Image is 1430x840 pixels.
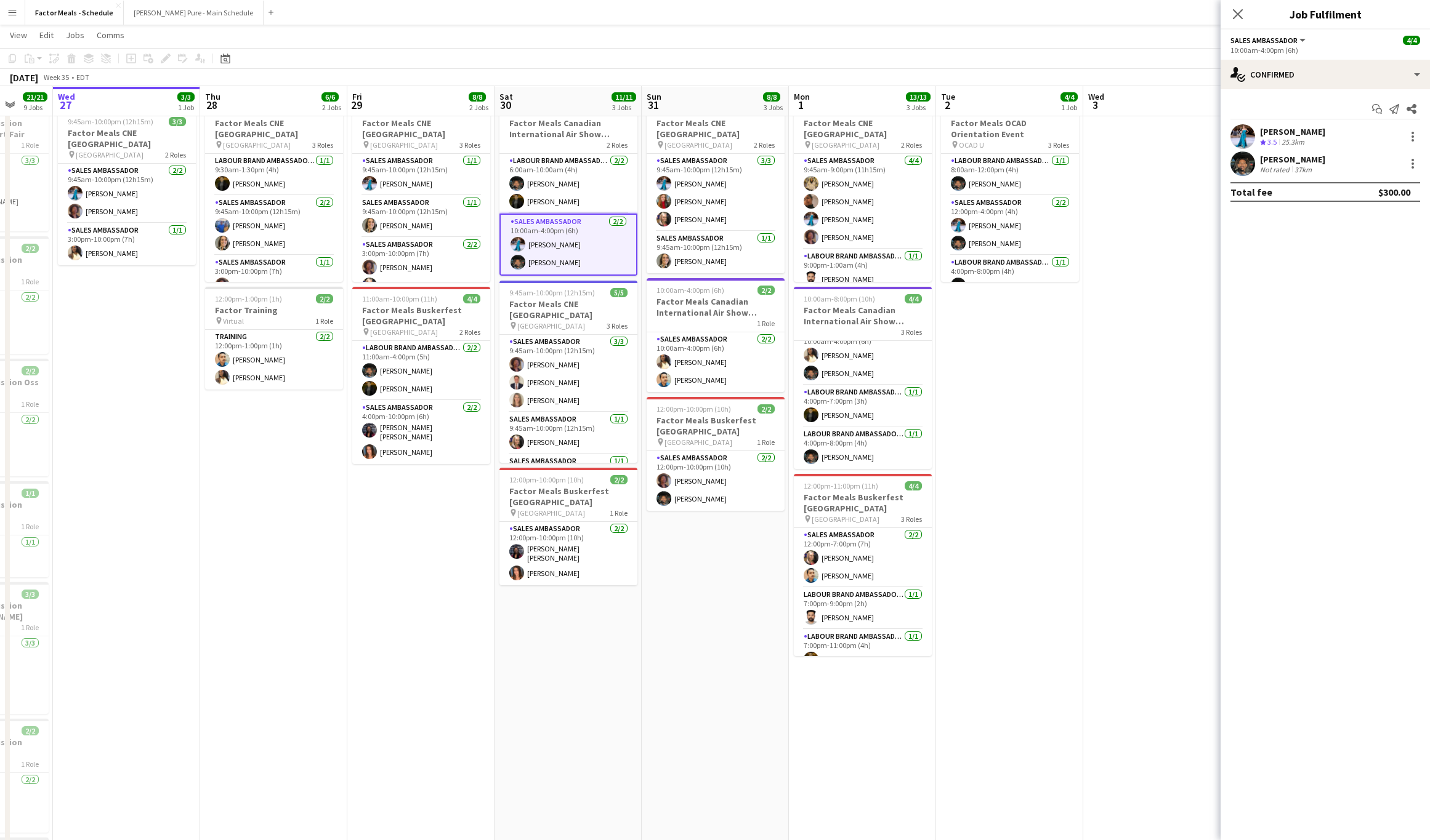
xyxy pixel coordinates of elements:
app-job-card: 12:00pm-1:00pm (1h)2/2Factor Training Virtual1 RoleTraining2/212:00pm-1:00pm (1h)[PERSON_NAME][PE... [205,287,343,390]
div: 3 Jobs [612,103,636,112]
span: 12:00pm-10:00pm (10h) [656,404,731,414]
span: Wed [1088,91,1104,102]
span: [GEOGRAPHIC_DATA] [665,438,732,447]
div: [PERSON_NAME] [1260,126,1325,137]
span: 1 Role [21,140,39,150]
div: 1 Job [178,103,194,112]
span: Week 35 [41,73,71,82]
span: 31 [645,98,661,112]
span: Sun [647,91,661,102]
span: 29 [350,98,362,112]
h3: Factor Meals CNE [GEOGRAPHIC_DATA] [352,118,490,140]
span: Fri [352,91,362,102]
div: 9 Jobs [23,103,47,112]
span: 4/4 [905,481,922,490]
app-job-card: 8:00am-8:00pm (12h)4/4Factor Meals OCAD Orientation Event OCAD U3 RolesLabour Brand Ambassadors1/... [941,100,1079,282]
span: Edit [39,30,54,41]
span: [GEOGRAPHIC_DATA] [370,327,438,337]
app-card-role: Training2/212:00pm-1:00pm (1h)[PERSON_NAME][PERSON_NAME] [205,330,343,390]
app-card-role: Sales Ambassador1/19:45am-10:00pm (12h15m)[PERSON_NAME] [352,154,490,196]
span: 3.5 [1267,137,1277,146]
app-job-card: 9:45am-1:00am (15h15m) (Tue)5/5Factor Meals CNE [GEOGRAPHIC_DATA] [GEOGRAPHIC_DATA]2 RolesSales A... [794,100,932,282]
app-card-role: Sales Ambassador2/23:00pm-10:00pm (7h)[PERSON_NAME][PERSON_NAME] [352,238,490,297]
app-job-card: 12:00pm-11:00pm (11h)4/4Factor Meals Buskerfest [GEOGRAPHIC_DATA] [GEOGRAPHIC_DATA]3 RolesSales A... [794,474,932,656]
span: 4/4 [1403,36,1420,45]
div: 3 Jobs [907,103,930,112]
div: 2 Jobs [469,103,488,112]
span: 5/5 [610,288,628,297]
h3: Factor Meals CNE [GEOGRAPHIC_DATA] [499,298,637,321]
span: 2/2 [757,286,775,295]
app-job-card: 12:00pm-10:00pm (10h)2/2Factor Meals Buskerfest [GEOGRAPHIC_DATA] [GEOGRAPHIC_DATA]1 RoleSales Am... [647,397,785,511]
app-card-role: Sales Ambassador2/212:00pm-4:00pm (4h)[PERSON_NAME][PERSON_NAME] [941,196,1079,255]
span: 13/13 [906,92,931,102]
div: [DATE] [10,71,38,84]
h3: Factor Training [205,305,343,316]
div: Not rated [1260,165,1292,174]
span: 3 Roles [901,514,922,524]
app-card-role: Sales Ambassador1/19:45am-10:00pm (12h15m)[PERSON_NAME] [647,231,785,273]
button: [PERSON_NAME] Pure - Main Schedule [124,1,264,25]
app-job-card: 9:45am-10:00pm (12h15m)4/4Factor Meals CNE [GEOGRAPHIC_DATA] [GEOGRAPHIC_DATA]2 RolesSales Ambass... [647,100,785,273]
span: 1 Role [21,623,39,632]
span: Wed [58,91,75,102]
span: 1 Role [757,319,775,328]
div: 10:00am-4:00pm (6h) [1230,46,1420,55]
div: Total fee [1230,186,1272,198]
div: 11:00am-10:00pm (11h)4/4Factor Meals Buskerfest [GEOGRAPHIC_DATA] [GEOGRAPHIC_DATA]2 RolesLabour ... [352,287,490,464]
span: 1 Role [757,438,775,447]
a: View [5,27,32,43]
span: Thu [205,91,220,102]
span: OCAD U [959,140,984,150]
div: In progress9:45am-10:00pm (12h15m)3/3Factor Meals CNE [GEOGRAPHIC_DATA] [GEOGRAPHIC_DATA]2 RolesS... [58,100,196,265]
app-card-role: Sales Ambassador2/210:00am-4:00pm (6h)[PERSON_NAME][PERSON_NAME] [647,332,785,392]
app-job-card: 12:00pm-10:00pm (10h)2/2Factor Meals Buskerfest [GEOGRAPHIC_DATA] [GEOGRAPHIC_DATA]1 RoleSales Am... [499,468,637,585]
div: 2 Jobs [322,103,341,112]
span: 2/2 [757,404,775,414]
app-job-card: 9:45am-10:00pm (12h15m)5/5Factor Meals CNE [GEOGRAPHIC_DATA] [GEOGRAPHIC_DATA]3 RolesSales Ambass... [499,281,637,463]
span: 2/2 [22,366,39,375]
app-card-role: Sales Ambassador2/212:00pm-7:00pm (7h)[PERSON_NAME][PERSON_NAME] [794,528,932,588]
span: 3/3 [22,590,39,599]
app-card-role: Labour Brand Ambassadors1/14:00pm-8:00pm (4h)[PERSON_NAME] [941,255,1079,297]
span: 1 Role [21,759,39,769]
span: [GEOGRAPHIC_DATA] [76,150,143,159]
span: 3 Roles [1048,140,1069,150]
app-card-role: Sales Ambassador1/13:00pm-10:00pm (7h)[PERSON_NAME] [205,255,343,297]
app-card-role: Sales Ambassador2/212:00pm-10:00pm (10h)[PERSON_NAME][PERSON_NAME] [647,451,785,511]
h3: Factor Meals CNE [GEOGRAPHIC_DATA] [647,118,785,140]
span: 3 Roles [312,140,333,150]
span: 4/4 [1060,92,1078,102]
div: 25.3km [1279,137,1307,148]
span: 3 [1086,98,1104,112]
h3: Job Fulfilment [1221,6,1430,22]
span: Virtual [223,316,244,326]
h3: Factor Meals CNE [GEOGRAPHIC_DATA] [794,118,932,140]
div: 1 Job [1061,103,1077,112]
h3: Factor Meals OCAD Orientation Event [941,118,1079,140]
span: 30 [498,98,513,112]
span: 1 Role [21,277,39,286]
span: 28 [203,98,220,112]
span: 3 Roles [607,321,628,330]
span: 4/4 [463,294,480,303]
span: 11:00am-10:00pm (11h) [362,294,437,303]
span: 2 Roles [459,327,480,337]
app-job-card: 9:30am-10:00pm (12h30m)4/4Factor Meals CNE [GEOGRAPHIC_DATA] [GEOGRAPHIC_DATA]3 RolesLabour Brand... [205,100,343,282]
app-card-role: Sales Ambassador3/39:45am-10:00pm (12h15m)[PERSON_NAME][PERSON_NAME][PERSON_NAME] [647,154,785,231]
h3: Factor Meals Buskerfest [GEOGRAPHIC_DATA] [647,415,785,437]
span: Sales Ambassador [1230,36,1298,45]
h3: Factor Meals Buskerfest [GEOGRAPHIC_DATA] [794,492,932,514]
app-card-role: Sales Ambassador1/19:45am-10:00pm (12h15m)[PERSON_NAME] [499,412,637,454]
span: Jobs [66,30,84,41]
span: 2 Roles [754,140,775,150]
span: 1 Role [21,399,39,409]
app-card-role: Sales Ambassador4/49:45am-9:00pm (11h15m)[PERSON_NAME][PERSON_NAME][PERSON_NAME][PERSON_NAME] [794,154,932,249]
app-job-card: 10:00am-4:00pm (6h)2/2Factor Meals Canadian International Air Show [GEOGRAPHIC_DATA]1 RoleSales A... [647,278,785,392]
div: 9:45am-10:00pm (12h15m)4/4Factor Meals CNE [GEOGRAPHIC_DATA] [GEOGRAPHIC_DATA]3 RolesSales Ambass... [352,100,490,282]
